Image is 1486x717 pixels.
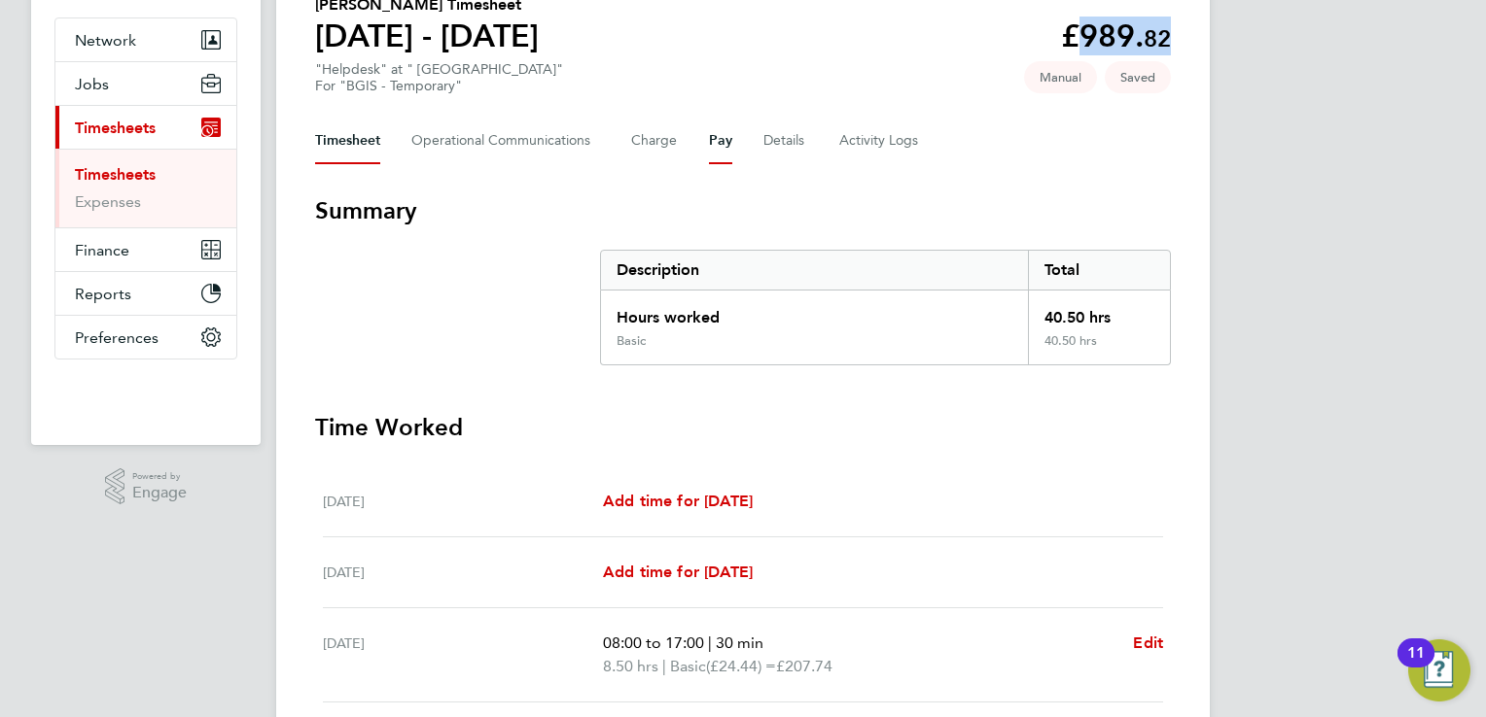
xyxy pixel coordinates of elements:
[315,118,380,164] button: Timesheet
[75,241,129,259] span: Finance
[55,62,236,105] button: Jobs
[600,250,1171,365] div: Summary
[670,655,706,678] span: Basic
[708,633,712,652] span: |
[55,106,236,149] button: Timesheets
[601,290,1028,333] div: Hours worked
[1133,633,1163,652] span: Edit
[601,251,1028,290] div: Description
[603,657,658,675] span: 8.50 hrs
[1105,61,1171,93] span: This timesheet is Saved.
[716,633,763,652] span: 30 min
[617,333,646,349] div: Basic
[411,118,600,164] button: Operational Communications
[315,195,1171,226] h3: Summary
[55,228,236,271] button: Finance
[75,75,109,93] span: Jobs
[315,17,539,55] h1: [DATE] - [DATE]
[132,468,187,485] span: Powered by
[323,632,603,678] div: [DATE]
[662,657,666,675] span: |
[1133,632,1163,655] a: Edit
[315,61,563,94] div: "Helpdesk" at " [GEOGRAPHIC_DATA]"
[603,490,753,513] a: Add time for [DATE]
[323,490,603,513] div: [DATE]
[839,118,921,164] button: Activity Logs
[75,328,159,347] span: Preferences
[55,18,236,61] button: Network
[105,468,188,505] a: Powered byEngage
[315,78,563,94] div: For "BGIS - Temporary"
[1028,333,1170,364] div: 40.50 hrs
[709,118,732,164] button: Pay
[1028,290,1170,333] div: 40.50 hrs
[1407,653,1425,678] div: 11
[55,149,236,227] div: Timesheets
[603,492,753,510] span: Add time for [DATE]
[706,657,776,675] span: (£24.44) =
[1144,24,1171,52] span: 82
[55,316,236,358] button: Preferences
[75,31,136,50] span: Network
[1028,251,1170,290] div: Total
[323,561,603,584] div: [DATE]
[55,272,236,315] button: Reports
[603,561,753,584] a: Add time for [DATE]
[763,118,808,164] button: Details
[75,285,131,303] span: Reports
[54,379,237,410] a: Go to home page
[1024,61,1097,93] span: This timesheet was manually created.
[631,118,678,164] button: Charge
[776,657,832,675] span: £207.74
[315,412,1171,443] h3: Time Worked
[132,485,187,501] span: Engage
[603,633,704,652] span: 08:00 to 17:00
[1061,17,1171,54] app-decimal: £989.
[603,563,753,581] span: Add time for [DATE]
[55,379,237,410] img: fastbook-logo-retina.png
[1408,639,1470,701] button: Open Resource Center, 11 new notifications
[75,192,141,211] a: Expenses
[75,119,156,137] span: Timesheets
[75,165,156,184] a: Timesheets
